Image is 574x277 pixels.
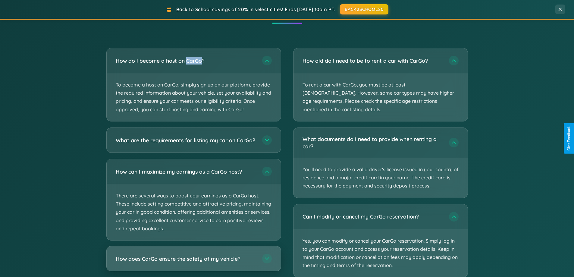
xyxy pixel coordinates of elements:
[116,57,256,65] h3: How do I become a host on CarGo?
[293,158,468,198] p: You'll need to provide a valid driver's license issued in your country of residence and a major c...
[293,73,468,121] p: To rent a car with CarGo, you must be at least [DEMOGRAPHIC_DATA]. However, some car types may ha...
[107,73,281,121] p: To become a host on CarGo, simply sign up on our platform, provide the required information about...
[116,255,256,262] h3: How does CarGo ensure the safety of my vehicle?
[116,136,256,144] h3: What are the requirements for listing my car on CarGo?
[116,168,256,175] h3: How can I maximize my earnings as a CarGo host?
[567,126,571,151] div: Give Feedback
[303,135,443,150] h3: What documents do I need to provide when renting a car?
[340,4,388,14] button: BACK2SCHOOL20
[303,57,443,65] h3: How old do I need to be to rent a car with CarGo?
[107,184,281,240] p: There are several ways to boost your earnings as a CarGo host. These include setting competitive ...
[303,213,443,220] h3: Can I modify or cancel my CarGo reservation?
[176,6,335,12] span: Back to School savings of 20% in select cities! Ends [DATE] 10am PT.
